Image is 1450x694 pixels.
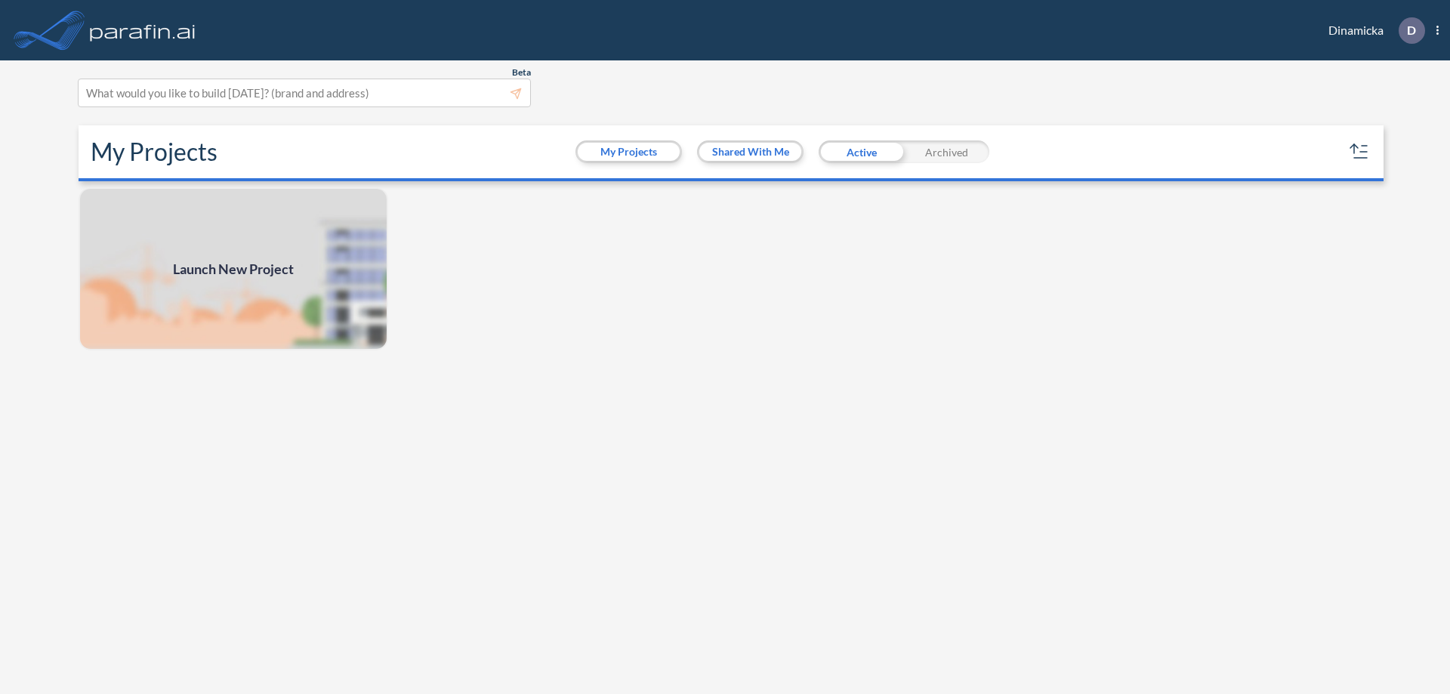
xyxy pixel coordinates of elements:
[1407,23,1416,37] p: D
[91,137,217,166] h2: My Projects
[1306,17,1439,44] div: Dinamicka
[578,143,680,161] button: My Projects
[512,66,531,79] span: Beta
[1347,140,1371,164] button: sort
[173,259,294,279] span: Launch New Project
[79,187,388,350] img: add
[904,140,989,163] div: Archived
[87,15,199,45] img: logo
[79,187,388,350] a: Launch New Project
[699,143,801,161] button: Shared With Me
[819,140,904,163] div: Active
